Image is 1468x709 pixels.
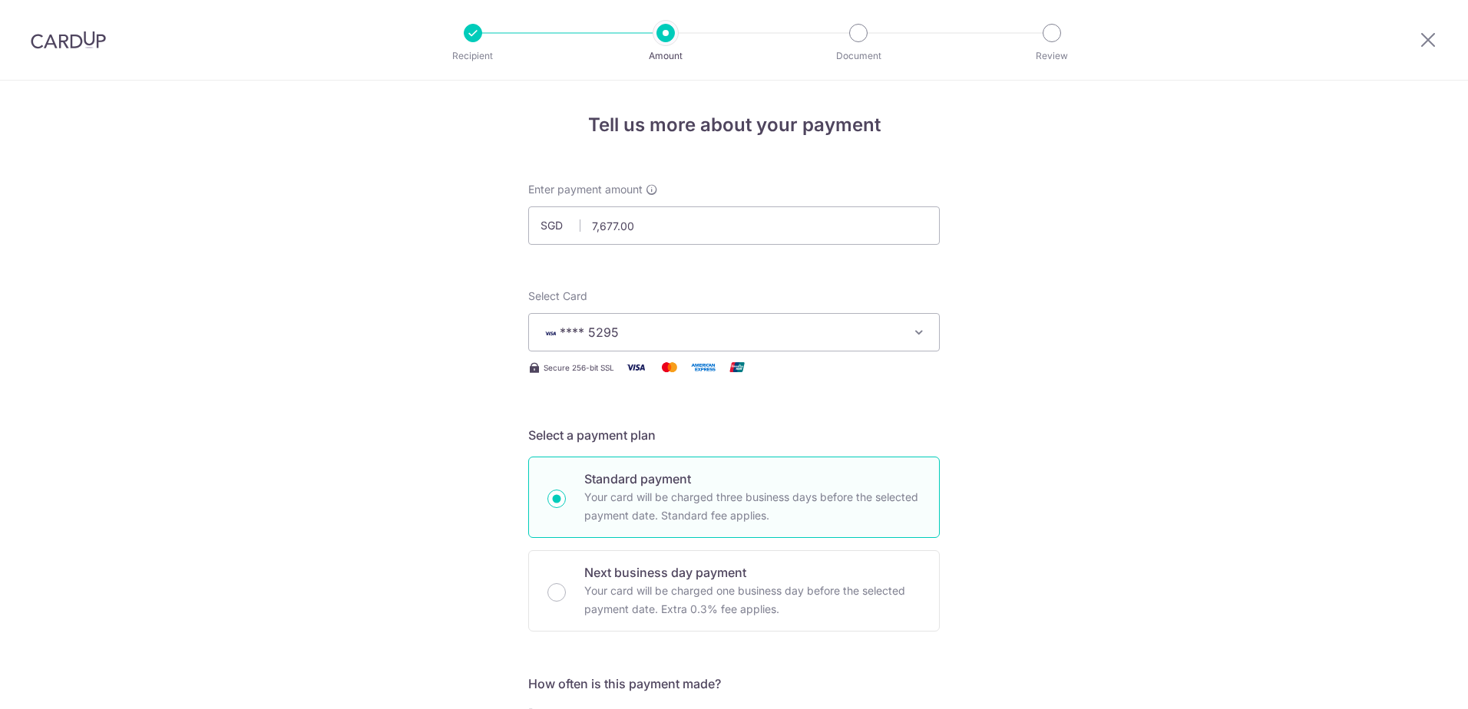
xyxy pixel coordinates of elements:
[528,426,940,444] h5: Select a payment plan
[584,582,921,618] p: Your card will be charged one business day before the selected payment date. Extra 0.3% fee applies.
[995,48,1109,64] p: Review
[416,48,530,64] p: Recipient
[541,218,580,233] span: SGD
[528,182,643,197] span: Enter payment amount
[584,488,921,525] p: Your card will be charged three business days before the selected payment date. Standard fee appl...
[654,358,685,377] img: Mastercard
[528,674,940,693] h5: How often is this payment made?
[31,31,106,49] img: CardUp
[584,470,921,488] p: Standard payment
[544,361,614,374] span: Secure 256-bit SSL
[609,48,722,64] p: Amount
[584,563,921,582] p: Next business day payment
[528,289,587,302] span: translation missing: en.payables.payment_networks.credit_card.summary.labels.select_card
[802,48,915,64] p: Document
[688,358,719,377] img: American Express
[541,328,560,338] img: VISA
[528,206,940,245] input: 0.00
[722,358,752,377] img: Union Pay
[528,111,940,139] h4: Tell us more about your payment
[620,358,651,377] img: Visa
